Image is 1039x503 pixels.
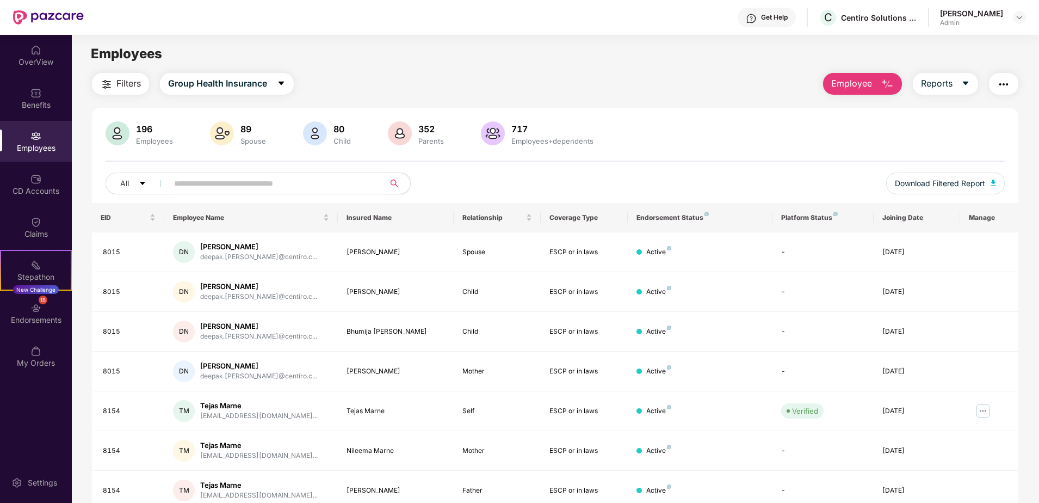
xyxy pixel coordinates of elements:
[940,19,1003,27] div: Admin
[116,77,141,90] span: Filters
[200,480,318,490] div: Tejas Marne
[30,217,41,228] img: svg+xml;base64,PHN2ZyBpZD0iQ2xhaW0iIHhtbG5zPSJodHRwOi8vd3d3LnczLm9yZy8yMDAwL3N2ZyIgd2lkdGg9IjIwIi...
[882,366,952,377] div: [DATE]
[200,490,318,501] div: [EMAIL_ADDRESS][DOMAIN_NAME]...
[30,88,41,99] img: svg+xml;base64,PHN2ZyBpZD0iQmVuZWZpdHMiIHhtbG5zPSJodHRwOi8vd3d3LnczLm9yZy8yMDAwL3N2ZyIgd2lkdGg9Ij...
[881,78,894,91] img: svg+xml;base64,PHN2ZyB4bWxucz0iaHR0cDovL3d3dy53My5vcmcvMjAwMC9zdmciIHhtbG5zOnhsaW5rPSJodHRwOi8vd3...
[11,477,22,488] img: svg+xml;base64,PHN2ZyBpZD0iU2V0dGluZy0yMHgyMCIgeG1sbnM9Imh0dHA6Ly93d3cudzMub3JnLzIwMDAvc3ZnIiB3aW...
[667,365,671,370] img: svg+xml;base64,PHN2ZyB4bWxucz0iaHR0cDovL3d3dy53My5vcmcvMjAwMC9zdmciIHdpZHRoPSI4IiBoZWlnaHQ9IjgiIH...
[913,73,978,95] button: Reportscaret-down
[331,137,353,145] div: Child
[347,446,445,456] div: Nileema Marne
[667,405,671,409] img: svg+xml;base64,PHN2ZyB4bWxucz0iaHR0cDovL3d3dy53My5vcmcvMjAwMC9zdmciIHdpZHRoPSI4IiBoZWlnaHQ9IjgiIH...
[103,366,156,377] div: 8015
[831,77,872,90] span: Employee
[997,78,1010,91] img: svg+xml;base64,PHN2ZyB4bWxucz0iaHR0cDovL3d3dy53My5vcmcvMjAwMC9zdmciIHdpZHRoPSIyNCIgaGVpZ2h0PSIyNC...
[103,287,156,297] div: 8015
[746,13,757,24] img: svg+xml;base64,PHN2ZyBpZD0iSGVscC0zMngzMiIgeG1sbnM9Imh0dHA6Ly93d3cudzMub3JnLzIwMDAvc3ZnIiB3aWR0aD...
[92,203,164,232] th: EID
[792,406,818,416] div: Verified
[24,477,60,488] div: Settings
[549,446,619,456] div: ESCP or in laws
[103,486,156,496] div: 8154
[781,213,865,222] div: Platform Status
[100,78,113,91] img: svg+xml;base64,PHN2ZyB4bWxucz0iaHR0cDovL3d3dy53My5vcmcvMjAwMC9zdmciIHdpZHRoPSIyNCIgaGVpZ2h0PSIyNC...
[13,10,84,24] img: New Pazcare Logo
[874,203,961,232] th: Joining Date
[667,246,671,250] img: svg+xml;base64,PHN2ZyB4bWxucz0iaHR0cDovL3d3dy53My5vcmcvMjAwMC9zdmciIHdpZHRoPSI4IiBoZWlnaHQ9IjgiIH...
[30,303,41,314] img: svg+xml;base64,PHN2ZyBpZD0iRW5kb3JzZW1lbnRzIiB4bWxucz0iaHR0cDovL3d3dy53My5vcmcvMjAwMC9zdmciIHdpZH...
[173,440,195,462] div: TM
[210,121,234,145] img: svg+xml;base64,PHN2ZyB4bWxucz0iaHR0cDovL3d3dy53My5vcmcvMjAwMC9zdmciIHhtbG5zOnhsaW5rPSJodHRwOi8vd3...
[462,486,532,496] div: Father
[200,292,317,302] div: deepak.[PERSON_NAME]@centiro.c...
[667,286,671,290] img: svg+xml;base64,PHN2ZyB4bWxucz0iaHR0cDovL3d3dy53My5vcmcvMjAwMC9zdmciIHdpZHRoPSI4IiBoZWlnaHQ9IjgiIH...
[481,121,505,145] img: svg+xml;base64,PHN2ZyB4bWxucz0iaHR0cDovL3d3dy53My5vcmcvMjAwMC9zdmciIHhtbG5zOnhsaW5rPSJodHRwOi8vd3...
[30,260,41,271] img: svg+xml;base64,PHN2ZyB4bWxucz0iaHR0cDovL3d3dy53My5vcmcvMjAwMC9zdmciIHdpZHRoPSIyMSIgaGVpZ2h0PSIyMC...
[416,137,446,145] div: Parents
[833,212,838,216] img: svg+xml;base64,PHN2ZyB4bWxucz0iaHR0cDovL3d3dy53My5vcmcvMjAwMC9zdmciIHdpZHRoPSI4IiBoZWlnaHQ9IjgiIH...
[882,446,952,456] div: [DATE]
[347,486,445,496] div: [PERSON_NAME]
[454,203,541,232] th: Relationship
[173,321,195,342] div: DN
[772,352,874,391] td: -
[200,321,317,332] div: [PERSON_NAME]
[549,486,619,496] div: ESCP or in laws
[347,366,445,377] div: [PERSON_NAME]
[160,73,294,95] button: Group Health Insurancecaret-down
[30,45,41,56] img: svg+xml;base64,PHN2ZyBpZD0iSG9tZSIgeG1sbnM9Imh0dHA6Ly93d3cudzMub3JnLzIwMDAvc3ZnIiB3aWR0aD0iMjAiIG...
[173,400,195,422] div: TM
[646,366,671,377] div: Active
[761,13,788,22] div: Get Help
[39,296,47,304] div: 15
[103,247,156,257] div: 8015
[960,203,1018,232] th: Manage
[200,252,317,262] div: deepak.[PERSON_NAME]@centiro.c...
[646,327,671,337] div: Active
[103,446,156,456] div: 8154
[940,8,1003,19] div: [PERSON_NAME]
[841,13,917,23] div: Centiro Solutions Private Limited
[462,406,532,416] div: Self
[173,480,195,501] div: TM
[541,203,628,232] th: Coverage Type
[388,121,412,145] img: svg+xml;base64,PHN2ZyB4bWxucz0iaHR0cDovL3d3dy53My5vcmcvMjAwMC9zdmciIHhtbG5zOnhsaW5rPSJodHRwOi8vd3...
[347,327,445,337] div: Bhumija [PERSON_NAME]
[921,77,953,90] span: Reports
[168,77,267,90] span: Group Health Insurance
[462,446,532,456] div: Mother
[164,203,338,232] th: Employee Name
[462,366,532,377] div: Mother
[92,73,149,95] button: Filters
[173,281,195,303] div: DN
[772,272,874,312] td: -
[961,79,970,89] span: caret-down
[667,445,671,449] img: svg+xml;base64,PHN2ZyB4bWxucz0iaHR0cDovL3d3dy53My5vcmcvMjAwMC9zdmciIHdpZHRoPSI4IiBoZWlnaHQ9IjgiIH...
[101,213,147,222] span: EID
[200,411,318,421] div: [EMAIL_ADDRESS][DOMAIN_NAME]...
[173,241,195,263] div: DN
[886,173,1005,194] button: Download Filtered Report
[200,440,318,451] div: Tejas Marne
[974,402,992,420] img: manageButton
[636,213,764,222] div: Endorsement Status
[277,79,286,89] span: caret-down
[200,242,317,252] div: [PERSON_NAME]
[772,431,874,471] td: -
[338,203,454,232] th: Insured Name
[549,247,619,257] div: ESCP or in laws
[549,406,619,416] div: ESCP or in laws
[823,73,902,95] button: Employee
[667,484,671,489] img: svg+xml;base64,PHN2ZyB4bWxucz0iaHR0cDovL3d3dy53My5vcmcvMjAwMC9zdmciIHdpZHRoPSI4IiBoZWlnaHQ9IjgiIH...
[347,406,445,416] div: Tejas Marne
[30,346,41,357] img: svg+xml;base64,PHN2ZyBpZD0iTXlfT3JkZXJzIiBkYXRhLW5hbWU9Ik15IE9yZGVycyIgeG1sbnM9Imh0dHA6Ly93d3cudz...
[173,213,321,222] span: Employee Name
[882,406,952,416] div: [DATE]
[882,247,952,257] div: [DATE]
[238,124,268,134] div: 89
[173,360,195,382] div: DN
[303,121,327,145] img: svg+xml;base64,PHN2ZyB4bWxucz0iaHR0cDovL3d3dy53My5vcmcvMjAwMC9zdmciIHhtbG5zOnhsaW5rPSJodHRwOi8vd3...
[134,124,175,134] div: 196
[347,287,445,297] div: [PERSON_NAME]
